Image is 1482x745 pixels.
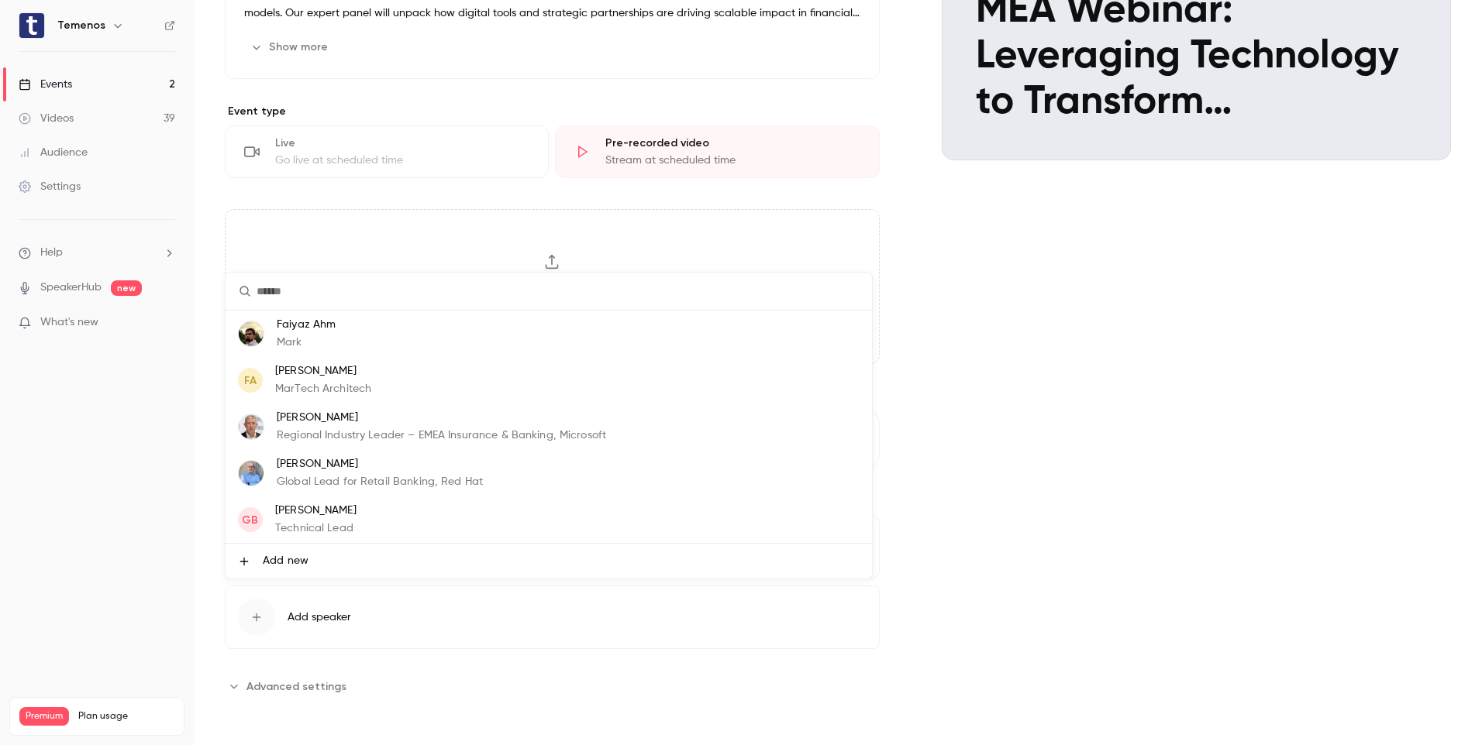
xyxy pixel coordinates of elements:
[275,520,357,537] p: Technical Lead
[277,474,483,490] p: Global Lead for Retail Banking, Red Hat
[275,381,371,397] p: MarTech Architech
[277,335,336,351] p: Mark
[239,461,264,486] img: Héctor Arias
[277,410,606,426] p: [PERSON_NAME]
[277,456,483,472] p: [PERSON_NAME]
[277,427,606,444] p: Regional Industry Leader – EMEA Insurance & Banking, Microsoft
[239,414,264,439] img: Patrice Amann
[263,553,308,569] span: Add new
[244,372,257,389] span: FA
[242,512,258,528] span: GB
[275,363,371,379] p: [PERSON_NAME]
[239,321,264,346] img: Faiyaz Ahm
[275,503,357,519] p: [PERSON_NAME]
[277,317,336,333] p: Faiyaz Ahm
